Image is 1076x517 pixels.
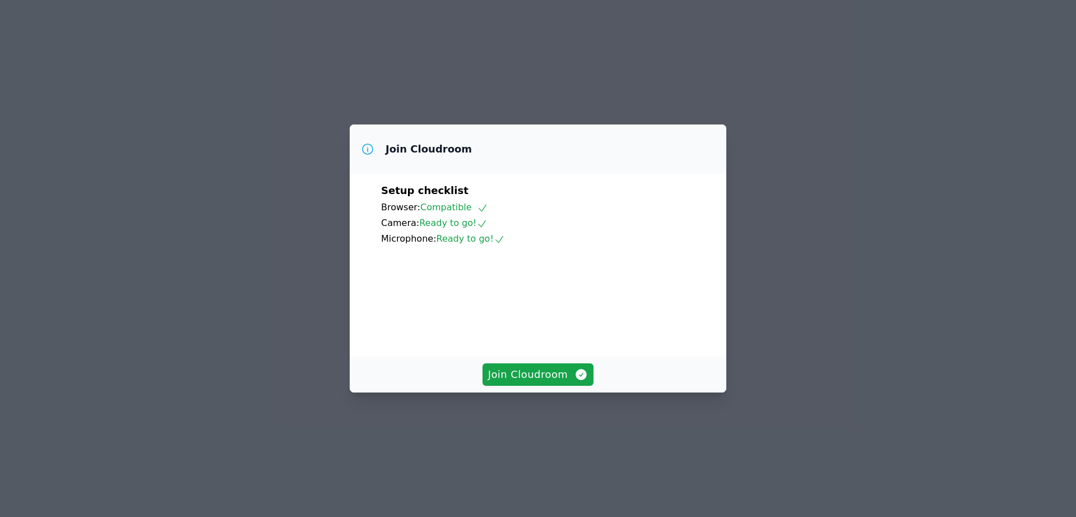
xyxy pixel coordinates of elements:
[483,363,594,386] button: Join Cloudroom
[419,218,488,228] span: Ready to go!
[381,233,437,244] span: Microphone:
[420,202,488,213] span: Compatible
[488,367,588,382] span: Join Cloudroom
[381,184,469,196] span: Setup checklist
[437,233,505,244] span: Ready to go!
[386,142,472,156] h3: Join Cloudroom
[381,218,419,228] span: Camera:
[381,202,420,213] span: Browser:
